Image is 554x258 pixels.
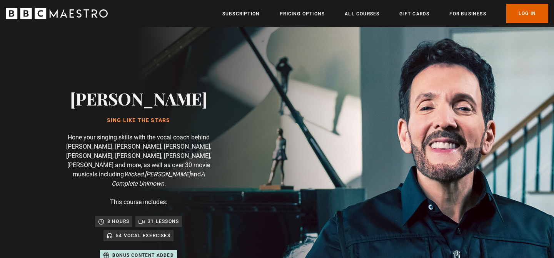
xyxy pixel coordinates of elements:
[148,218,179,225] p: 31 lessons
[222,10,260,18] a: Subscription
[449,10,486,18] a: For business
[345,10,379,18] a: All Courses
[70,89,207,108] h2: [PERSON_NAME]
[399,10,429,18] a: Gift Cards
[506,4,548,23] a: Log In
[70,117,207,124] h1: Sing Like the Stars
[110,198,167,207] p: This course includes:
[6,8,108,19] svg: BBC Maestro
[280,10,325,18] a: Pricing Options
[124,171,144,178] i: Wicked
[145,171,190,178] i: [PERSON_NAME]
[62,133,215,188] p: Hone your singing skills with the vocal coach behind [PERSON_NAME], [PERSON_NAME], [PERSON_NAME],...
[222,4,548,23] nav: Primary
[107,218,129,225] p: 8 hours
[112,171,205,187] i: A Complete Unknown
